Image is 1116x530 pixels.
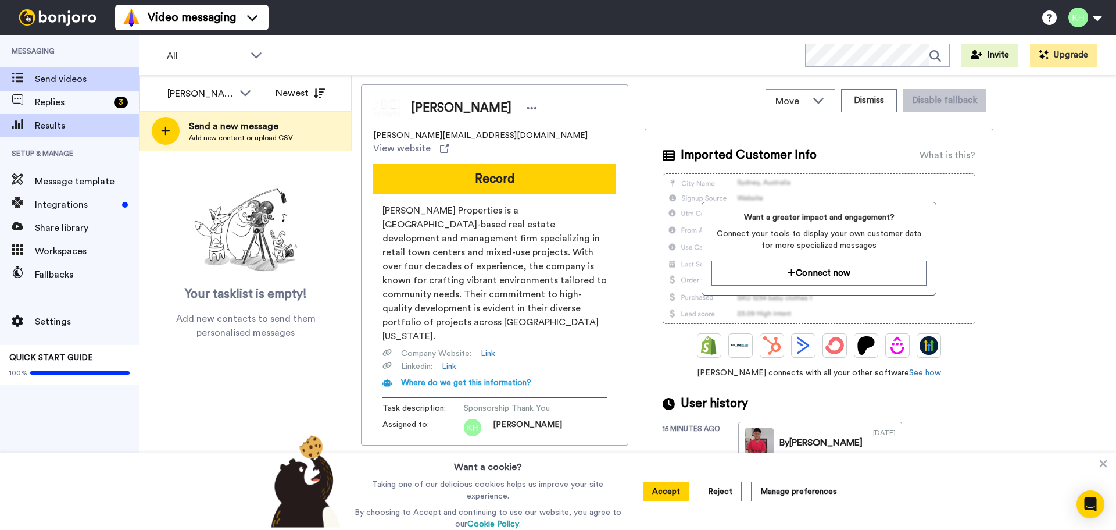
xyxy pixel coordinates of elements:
span: Replies [35,95,109,109]
img: bj-logo-header-white.svg [14,9,101,26]
img: Hubspot [763,336,781,355]
span: Settings [35,315,139,329]
span: [PERSON_NAME] Properties is a [GEOGRAPHIC_DATA]-based real estate development and management firm... [382,204,607,343]
span: Sponsorship Thank You [464,403,574,414]
span: Want a greater impact and engagement? [711,212,926,223]
img: ready-set-action.png [188,184,304,277]
span: Linkedin : [401,361,432,372]
span: Where do we get this information? [401,379,531,387]
span: Add new contact or upload CSV [189,133,293,143]
span: Send videos [35,72,139,86]
span: Results [35,119,139,133]
button: Disable fallback [903,89,986,112]
a: By[PERSON_NAME][DATE] [738,422,902,464]
div: 3 [114,97,128,108]
img: Patreon [857,336,875,355]
div: [PERSON_NAME] [167,87,234,101]
a: Link [481,348,495,360]
span: [PERSON_NAME] [411,99,512,117]
span: Connect your tools to display your own customer data for more specialized messages [711,228,926,251]
button: Invite [961,44,1018,67]
a: View website [373,141,449,155]
img: GoHighLevel [920,336,938,355]
p: By choosing to Accept and continuing to use our website, you agree to our . [352,507,624,530]
span: QUICK START GUIDE [9,354,93,362]
img: bear-with-cookie.png [260,435,346,528]
img: Drip [888,336,907,355]
span: Assigned to: [382,419,464,436]
img: Shopify [700,336,718,355]
span: Message template [35,175,139,188]
span: Company Website : [401,348,471,360]
span: Your tasklist is empty! [185,286,307,303]
div: 15 minutes ago [663,424,738,464]
a: Cookie Policy [467,520,519,528]
div: Open Intercom Messenger [1076,490,1104,518]
img: Image of Jeff Bradley [373,94,402,123]
img: b6b97e56-3a9f-42a1-ab37-94637bb3c786-thumb.jpg [745,428,774,457]
button: Manage preferences [751,482,846,501]
span: User history [681,395,748,412]
span: [PERSON_NAME] [493,419,562,436]
span: Fallbacks [35,268,139,282]
h3: Want a cookie? [454,453,522,474]
span: [PERSON_NAME] connects with all your other software [663,367,975,379]
span: Workspaces [35,244,139,258]
span: Integrations [35,198,117,212]
span: Move [775,94,807,108]
button: Reject [699,482,742,501]
button: Connect now [711,261,926,286]
a: See how [909,369,941,377]
span: View website [373,141,431,155]
button: Dismiss [841,89,897,112]
div: [DATE] [873,428,896,457]
button: Upgrade [1030,44,1097,67]
button: Accept [643,482,689,501]
div: By [PERSON_NAME] [779,436,863,450]
button: Record [373,164,616,194]
img: vm-color.svg [122,8,141,27]
span: Imported Customer Info [681,147,817,164]
span: Video messaging [148,9,236,26]
img: ConvertKit [825,336,844,355]
span: 100% [9,368,27,378]
img: kh.png [464,419,481,436]
span: Send a new message [189,119,293,133]
a: Link [442,361,456,372]
button: Newest [267,81,334,105]
span: Task description : [382,403,464,414]
img: ActiveCampaign [794,336,813,355]
img: Ontraport [731,336,750,355]
span: Add new contacts to send them personalised messages [157,312,334,340]
span: [PERSON_NAME][EMAIL_ADDRESS][DOMAIN_NAME] [373,130,588,141]
span: All [167,49,245,63]
span: Share library [35,221,139,235]
div: What is this? [920,148,975,162]
p: Taking one of our delicious cookies helps us improve your site experience. [352,479,624,502]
